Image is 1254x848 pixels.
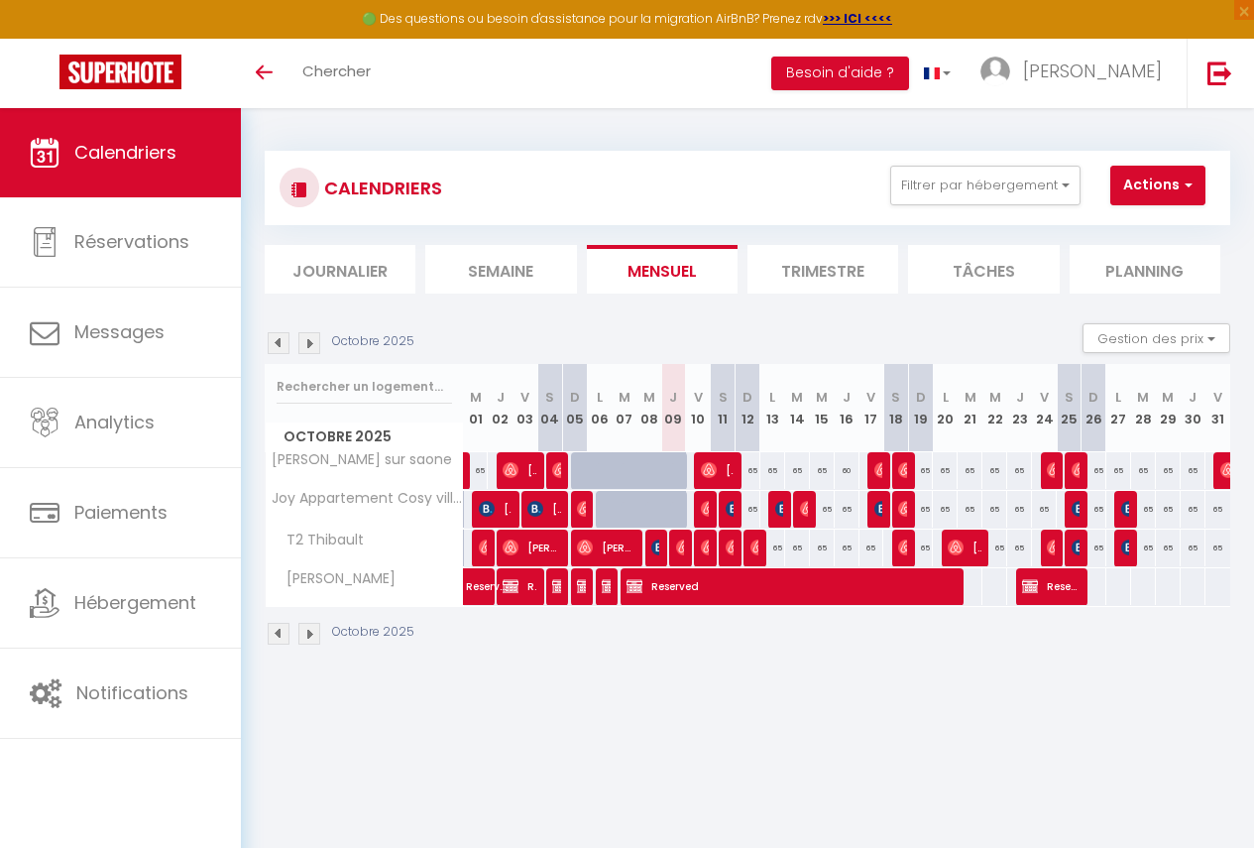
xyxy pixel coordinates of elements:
[816,388,828,407] abbr: M
[908,491,933,528] div: 65
[859,364,884,452] th: 17
[1131,452,1156,489] div: 65
[1032,491,1057,528] div: 65
[643,388,655,407] abbr: M
[627,567,957,605] span: Reserved
[269,568,400,590] span: [PERSON_NAME]
[982,364,1007,452] th: 22
[1070,245,1220,294] li: Planning
[771,57,909,90] button: Besoin d'aide ?
[898,451,906,489] span: [PERSON_NAME]
[503,567,535,605] span: Reserved
[908,530,933,566] div: 65
[74,500,168,525] span: Paiements
[1065,388,1074,407] abbr: S
[479,529,487,566] span: [PERSON_NAME]
[676,529,684,566] span: [PERSON_NAME]
[1072,451,1080,489] span: [PERSON_NAME]
[711,364,736,452] th: 11
[800,490,808,528] span: [PERSON_NAME]
[464,364,489,452] th: 01
[456,452,466,490] a: [PERSON_NAME]
[1082,452,1106,489] div: 65
[701,529,709,566] span: [PERSON_NAME]
[661,364,686,452] th: 09
[425,245,576,294] li: Semaine
[1072,529,1080,566] span: CARENE THO
[958,491,982,528] div: 65
[1205,491,1230,528] div: 65
[701,490,709,528] span: [PERSON_NAME]
[898,529,906,566] span: [PERSON_NAME]
[965,388,976,407] abbr: M
[785,364,810,452] th: 14
[835,452,859,489] div: 60
[785,452,810,489] div: 65
[1110,166,1205,205] button: Actions
[520,388,529,407] abbr: V
[277,369,452,405] input: Rechercher un logement...
[1047,529,1055,566] span: [PERSON_NAME]
[916,388,926,407] abbr: D
[302,61,371,81] span: Chercher
[669,388,677,407] abbr: J
[742,388,752,407] abbr: D
[1007,530,1032,566] div: 65
[1181,364,1205,452] th: 30
[1189,388,1197,407] abbr: J
[570,388,580,407] abbr: D
[1121,529,1129,566] span: [PERSON_NAME]
[636,364,661,452] th: 08
[791,388,803,407] abbr: M
[1082,364,1106,452] th: 26
[1057,364,1082,452] th: 25
[835,530,859,566] div: 65
[1137,388,1149,407] abbr: M
[810,452,835,489] div: 65
[933,364,958,452] th: 20
[1022,567,1080,605] span: Reserved
[908,364,933,452] th: 19
[1032,364,1057,452] th: 24
[823,10,892,27] a: >>> ICI <<<<
[470,388,482,407] abbr: M
[1131,364,1156,452] th: 28
[1156,491,1181,528] div: 65
[619,388,630,407] abbr: M
[736,364,760,452] th: 12
[265,245,415,294] li: Journalier
[1007,491,1032,528] div: 65
[835,364,859,452] th: 16
[577,490,585,528] span: [PERSON_NAME]
[76,680,188,705] span: Notifications
[651,529,659,566] span: [PERSON_NAME]
[74,410,155,434] span: Analytics
[1131,530,1156,566] div: 65
[1115,388,1121,407] abbr: L
[562,364,587,452] th: 05
[269,452,452,467] span: [PERSON_NAME] sur saone
[545,388,554,407] abbr: S
[577,529,634,566] span: [PERSON_NAME]
[269,530,369,551] span: T2 Thibault
[726,529,734,566] span: [PERSON_NAME] Du Rieu
[537,364,562,452] th: 04
[1156,364,1181,452] th: 29
[1106,364,1131,452] th: 27
[612,364,636,452] th: 07
[1181,530,1205,566] div: 65
[891,388,900,407] abbr: S
[1207,61,1232,85] img: logout
[74,319,165,344] span: Messages
[1156,452,1181,489] div: 65
[883,364,908,452] th: 18
[1181,452,1205,489] div: 65
[456,568,481,606] a: Reserved
[466,557,512,595] span: Reserved
[1213,388,1222,407] abbr: V
[810,364,835,452] th: 15
[287,39,386,108] a: Chercher
[503,529,560,566] span: [PERSON_NAME]
[966,39,1187,108] a: ... [PERSON_NAME]
[597,388,603,407] abbr: L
